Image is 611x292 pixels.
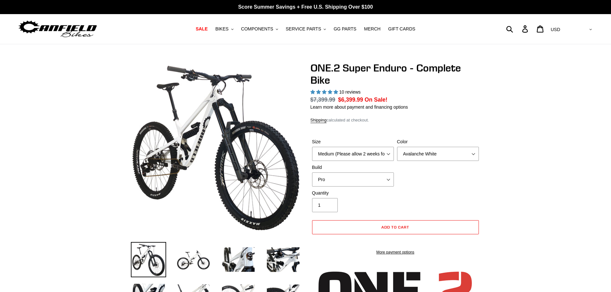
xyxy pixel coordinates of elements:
[312,138,394,145] label: Size
[196,26,208,32] span: SALE
[310,118,327,123] a: Shipping
[334,26,356,32] span: GG PARTS
[312,220,479,234] button: Add to cart
[385,25,419,33] a: GIFT CARDS
[266,242,301,277] img: Load image into Gallery viewer, ONE.2 Super Enduro - Complete Bike
[310,89,339,95] span: 5.00 stars
[310,96,335,103] s: $7,399.99
[312,190,394,196] label: Quantity
[381,225,409,229] span: Add to cart
[361,25,384,33] a: MERCH
[339,89,361,95] span: 10 reviews
[310,62,480,87] h1: ONE.2 Super Enduro - Complete Bike
[238,25,281,33] button: COMPONENTS
[131,242,166,277] img: Load image into Gallery viewer, ONE.2 Super Enduro - Complete Bike
[176,242,211,277] img: Load image into Gallery viewer, ONE.2 Super Enduro - Complete Bike
[221,242,256,277] img: Load image into Gallery viewer, ONE.2 Super Enduro - Complete Bike
[312,249,479,255] a: More payment options
[397,138,479,145] label: Color
[212,25,236,33] button: BIKES
[310,104,408,110] a: Learn more about payment and financing options
[241,26,273,32] span: COMPONENTS
[510,22,526,36] input: Search
[310,117,480,123] div: calculated at checkout.
[215,26,228,32] span: BIKES
[365,96,387,104] span: On Sale!
[364,26,380,32] span: MERCH
[330,25,360,33] a: GG PARTS
[312,164,394,171] label: Build
[286,26,321,32] span: SERVICE PARTS
[388,26,415,32] span: GIFT CARDS
[338,96,363,103] span: $6,399.99
[283,25,329,33] button: SERVICE PARTS
[192,25,211,33] a: SALE
[18,19,98,39] img: Canfield Bikes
